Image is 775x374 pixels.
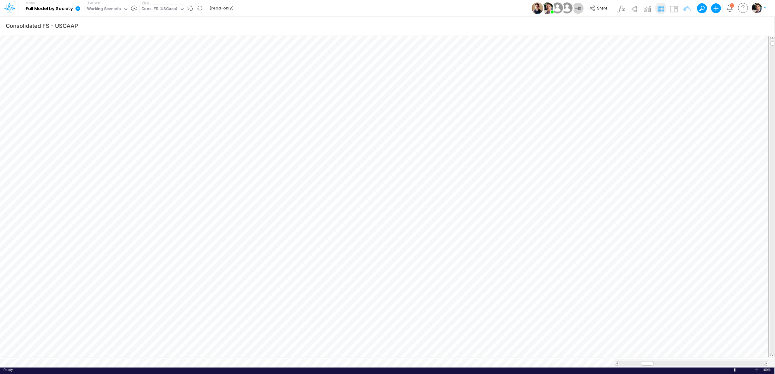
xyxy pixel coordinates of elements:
label: View [142,0,149,5]
img: User Image Icon [551,1,564,15]
img: User Image Icon [560,1,574,15]
div: Zoom [716,368,755,372]
input: Type a title here [5,19,642,32]
div: Working Scenario [87,6,121,13]
span: Ready [3,368,13,372]
label: Scenario [87,0,100,5]
b: Full Model by Society [26,6,73,12]
label: Model [26,1,35,5]
div: In Ready mode [3,368,13,372]
span: Share [597,5,607,10]
div: Zoom In [755,368,759,372]
div: Zoom level [762,368,772,372]
div: Zoom [734,369,736,372]
a: Notifications [726,5,733,12]
img: User Image Icon [542,2,553,14]
img: User Image Icon [532,2,543,14]
div: Zoom Out [711,368,715,372]
div: Cons. FS (USGaap) [142,6,177,13]
span: + 45 [575,6,581,10]
div: 2 unread items [731,4,733,7]
button: Share [586,4,612,13]
b: (read-only) [209,5,234,11]
span: 100% [762,368,772,372]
